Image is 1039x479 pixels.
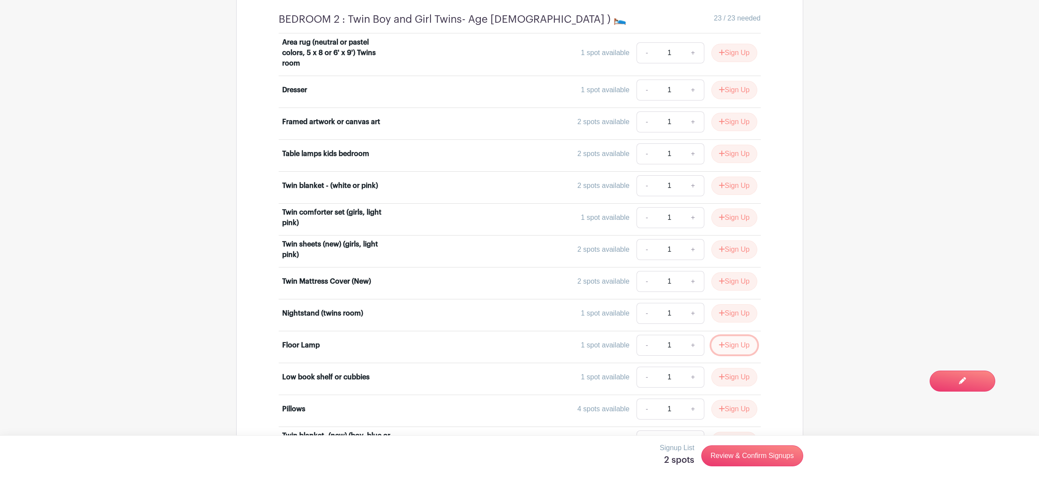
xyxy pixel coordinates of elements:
button: Sign Up [711,113,757,131]
div: Table lamps kids bedroom [282,149,369,159]
a: - [637,430,657,451]
button: Sign Up [711,368,757,386]
button: Sign Up [711,304,757,323]
a: - [637,335,657,356]
div: Twin blanket -(new) (boy, blue or gray) [282,430,391,451]
div: 1 spot available [581,308,630,319]
div: 2 spots available [577,244,630,255]
div: 1 spot available [581,85,630,95]
div: 1 spot available [581,48,630,58]
a: - [637,271,657,292]
a: - [637,111,657,132]
div: Twin comforter set (girls, light pink) [282,207,391,228]
div: 4 spots available [577,404,630,414]
button: Sign Up [711,432,757,450]
div: 2 spots available [577,117,630,127]
div: Area rug (neutral or pastel colors, 5 x 8 or 6' x 9') Twins room [282,37,391,69]
a: + [682,367,704,388]
a: + [682,303,704,324]
p: Signup List [660,443,694,453]
div: 2 spots available [577,276,630,287]
a: - [637,399,657,420]
div: Low book shelf or cubbies [282,372,370,382]
a: - [637,80,657,101]
a: - [637,42,657,63]
a: + [682,239,704,260]
span: 23 / 23 needed [714,13,761,24]
div: Nightstand (twins room) [282,308,363,319]
div: Floor Lamp [282,340,320,351]
a: + [682,271,704,292]
a: - [637,143,657,164]
button: Sign Up [711,177,757,195]
button: Sign Up [711,208,757,227]
div: Framed artwork or canvas art [282,117,380,127]
div: 2 spots available [577,180,630,191]
div: Dresser [282,85,307,95]
a: Review & Confirm Signups [701,445,803,466]
div: 1 spot available [581,372,630,382]
a: - [637,239,657,260]
div: Twin Mattress Cover (New) [282,276,371,287]
a: + [682,143,704,164]
div: Twin sheets (new) (girls, light pink) [282,239,391,260]
div: 1 spot available [581,212,630,223]
a: - [637,367,657,388]
div: Twin blanket - (white or pink) [282,180,378,191]
div: 1 spot available [581,340,630,351]
div: 2 spots available [577,149,630,159]
a: + [682,111,704,132]
a: + [682,207,704,228]
h5: 2 spots [660,455,694,465]
button: Sign Up [711,336,757,354]
h4: BEDROOM 2 : Twin Boy and Girl Twins- Age [DEMOGRAPHIC_DATA] ) 🛌 [279,13,626,26]
button: Sign Up [711,240,757,259]
a: + [682,42,704,63]
div: Pillows [282,404,305,414]
a: + [682,335,704,356]
button: Sign Up [711,400,757,418]
a: + [682,399,704,420]
a: - [637,175,657,196]
button: Sign Up [711,44,757,62]
button: Sign Up [711,81,757,99]
a: + [682,430,704,451]
a: - [637,207,657,228]
a: + [682,175,704,196]
button: Sign Up [711,272,757,291]
a: + [682,80,704,101]
a: - [637,303,657,324]
button: Sign Up [711,145,757,163]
